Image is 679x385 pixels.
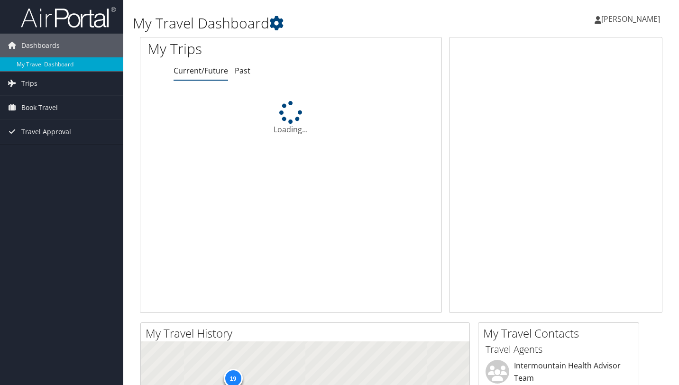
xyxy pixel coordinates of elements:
[601,14,660,24] span: [PERSON_NAME]
[21,6,116,28] img: airportal-logo.png
[486,343,632,356] h3: Travel Agents
[483,325,639,341] h2: My Travel Contacts
[174,65,228,76] a: Current/Future
[21,34,60,57] span: Dashboards
[21,120,71,144] span: Travel Approval
[133,13,491,33] h1: My Travel Dashboard
[235,65,250,76] a: Past
[21,72,37,95] span: Trips
[140,101,441,135] div: Loading...
[146,325,469,341] h2: My Travel History
[147,39,309,59] h1: My Trips
[595,5,670,33] a: [PERSON_NAME]
[21,96,58,119] span: Book Travel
